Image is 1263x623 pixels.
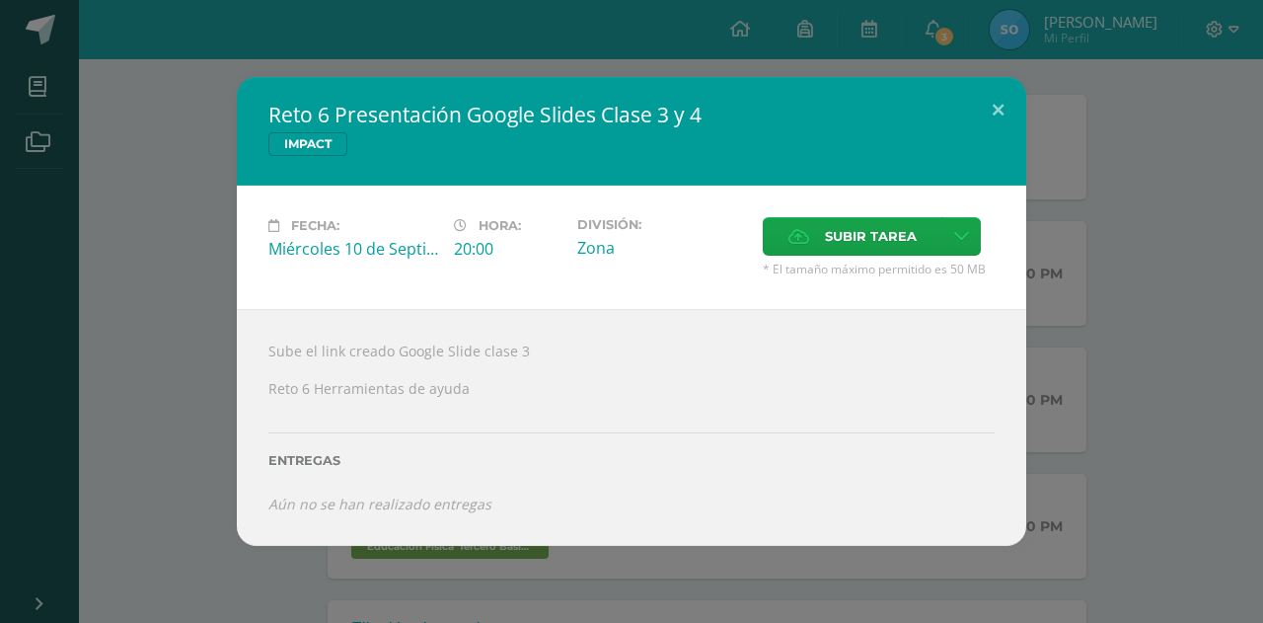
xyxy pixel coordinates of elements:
div: Sube el link creado Google Slide clase 3 Reto 6 Herramientas de ayuda [237,309,1026,546]
span: Subir tarea [825,218,917,255]
div: Miércoles 10 de Septiembre [268,238,438,260]
button: Close (Esc) [970,77,1026,144]
div: Zona [577,237,747,259]
span: Fecha: [291,218,339,233]
div: 20:00 [454,238,561,260]
span: * El tamaño máximo permitido es 50 MB [763,261,995,277]
span: Hora: [479,218,521,233]
label: División: [577,217,747,232]
h2: Reto 6 Presentación Google Slides Clase 3 y 4 [268,101,995,128]
span: IMPACT [268,132,347,156]
i: Aún no se han realizado entregas [268,495,491,513]
label: Entregas [268,453,995,468]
